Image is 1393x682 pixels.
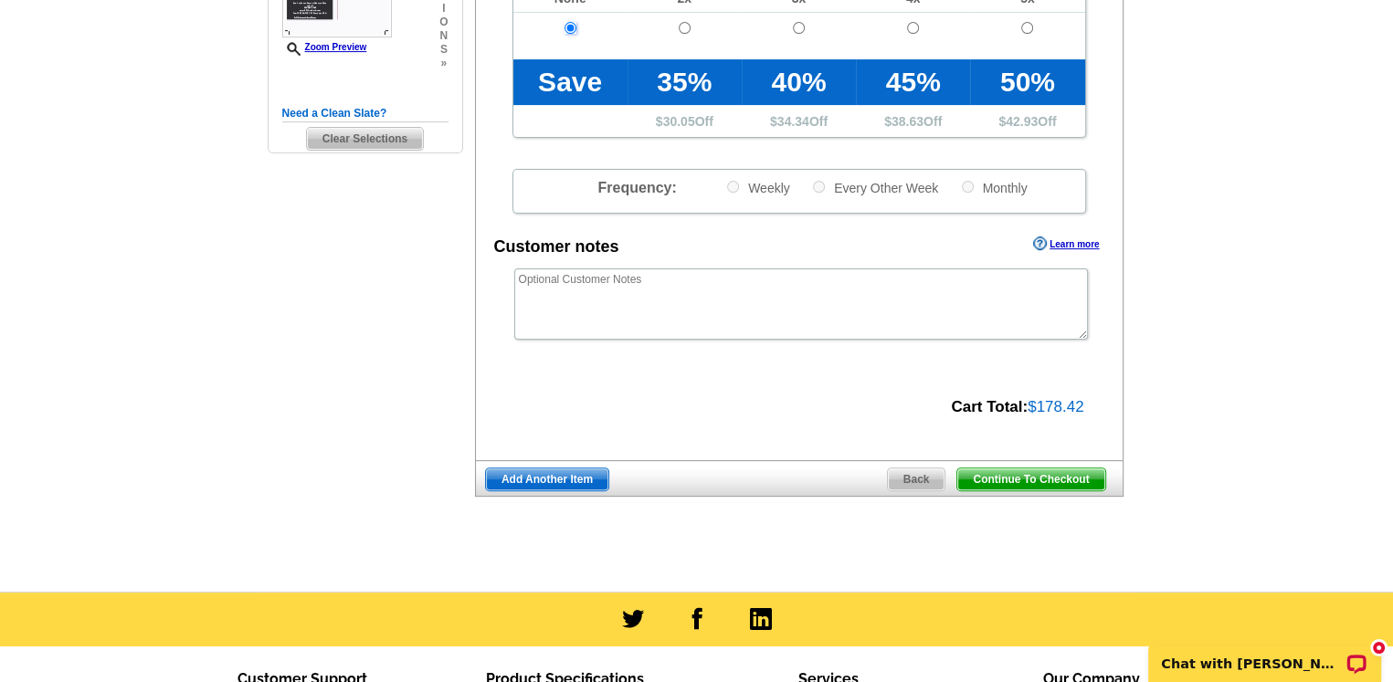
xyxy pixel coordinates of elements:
span: » [439,57,448,70]
iframe: LiveChat chat widget [1136,624,1393,682]
a: Learn more [1033,236,1099,251]
td: $ Off [742,105,856,137]
span: 42.93 [1006,114,1038,129]
div: Customer notes [494,235,619,259]
h5: Need a Clean Slate? [282,105,449,122]
a: Zoom Preview [282,42,367,52]
span: 34.34 [777,114,809,129]
input: Every Other Week [813,181,825,193]
a: Add Another Item [485,467,609,491]
a: Back [887,467,946,491]
td: 35% [628,59,742,105]
td: 40% [742,59,856,105]
span: $178.42 [1028,398,1083,415]
label: Every Other Week [811,179,938,196]
input: Weekly [727,181,739,193]
span: i [439,2,448,16]
span: s [439,43,448,57]
td: Save [513,59,628,105]
span: Clear Selections [307,128,423,150]
span: Add Another Item [486,468,608,490]
span: 30.05 [663,114,695,129]
label: Weekly [725,179,790,196]
span: o [439,16,448,29]
td: 50% [970,59,1084,105]
span: Frequency: [597,180,676,195]
td: $ Off [856,105,970,137]
span: n [439,29,448,43]
td: 45% [856,59,970,105]
td: $ Off [628,105,742,137]
label: Monthly [960,179,1028,196]
td: $ Off [970,105,1084,137]
span: 38.63 [892,114,923,129]
strong: Cart Total: [951,398,1028,415]
span: Continue To Checkout [957,468,1104,490]
span: Back [888,468,945,490]
input: Monthly [962,181,974,193]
